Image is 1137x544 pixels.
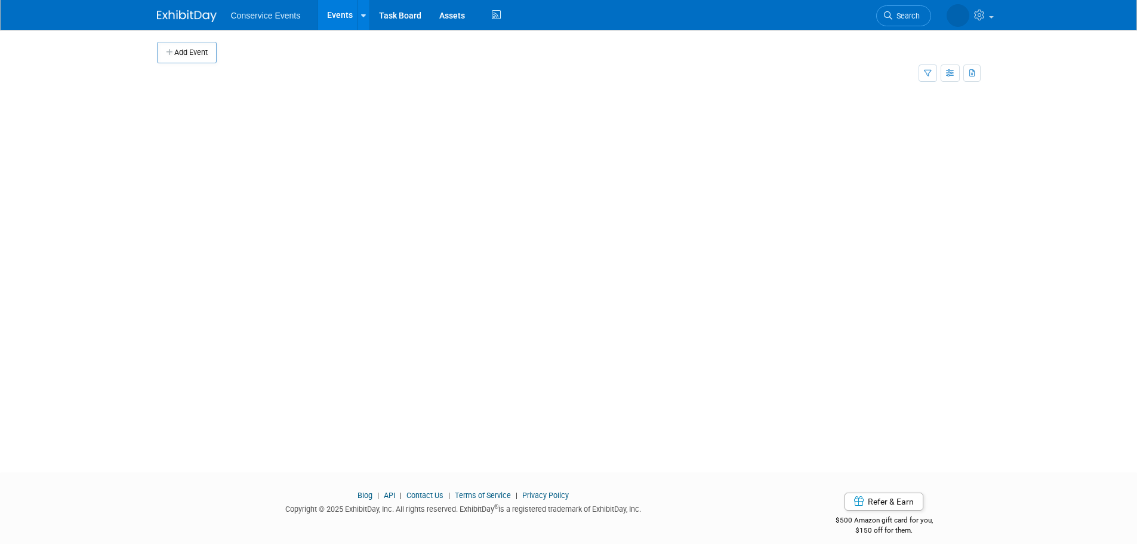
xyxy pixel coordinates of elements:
[231,11,301,20] span: Conservice Events
[397,491,405,500] span: |
[384,491,395,500] a: API
[374,491,382,500] span: |
[522,491,569,500] a: Privacy Policy
[788,508,981,535] div: $500 Amazon gift card for you,
[406,491,443,500] a: Contact Us
[157,42,217,63] button: Add Event
[876,5,931,26] a: Search
[845,493,923,511] a: Refer & Earn
[788,525,981,536] div: $150 off for them.
[494,503,498,510] sup: ®
[455,491,511,500] a: Terms of Service
[445,491,453,500] span: |
[358,491,372,500] a: Blog
[513,491,520,500] span: |
[157,501,771,515] div: Copyright © 2025 ExhibitDay, Inc. All rights reserved. ExhibitDay is a registered trademark of Ex...
[892,11,920,20] span: Search
[157,10,217,22] img: ExhibitDay
[947,4,969,27] img: Abby Reaves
